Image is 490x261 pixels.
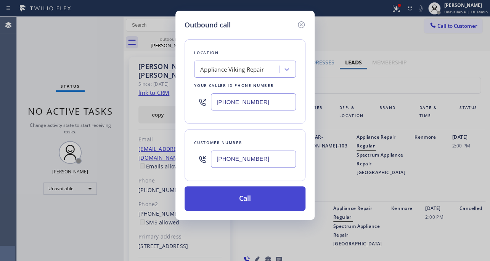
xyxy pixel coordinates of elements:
div: Appliance Viking Repair [200,65,264,74]
div: Customer number [194,139,296,147]
div: Location [194,49,296,57]
input: (123) 456-7890 [211,151,296,168]
div: Your caller id phone number [194,82,296,90]
h5: Outbound call [185,20,231,30]
input: (123) 456-7890 [211,93,296,110]
button: Call [185,186,305,211]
